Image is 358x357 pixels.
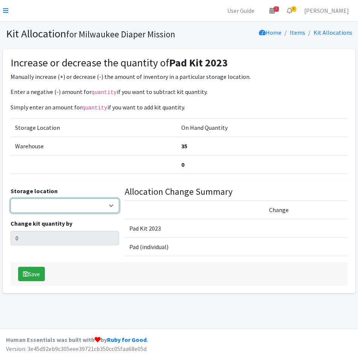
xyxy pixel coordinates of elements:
strong: 35 [181,142,187,150]
a: 3 [263,3,281,18]
a: Items [290,29,305,36]
label: Change kit quantity by [11,219,72,228]
a: User Guide [221,3,260,18]
h1: Kit Allocation [6,27,176,40]
label: Storage location [11,186,58,195]
h3: Increase or decrease the quantity of [11,57,348,69]
h4: Allocation Change Summary [125,186,348,197]
span: 8 [291,6,296,12]
td: Storage Location [11,118,177,137]
td: Pad (individual) [125,237,265,256]
code: quantity [82,105,107,111]
td: Pad Kit 2023 [125,219,265,237]
a: Ruby for Good [107,336,147,343]
td: Change [265,200,347,219]
a: Kit Allocations [314,29,352,36]
p: Manually increase (+) or decrease (-) the amount of inventory in a particular storage location. [11,72,348,81]
strong: Human Essentials was built with by . [6,336,148,343]
span: 3 [274,6,279,12]
p: Simply enter an amount for if you want to add kit quantity. [11,103,348,112]
strong: Pad Kit 2023 [169,56,228,69]
a: Home [259,29,282,36]
small: for Milwaukee Diaper Mission [66,29,175,40]
strong: 0 [181,161,184,168]
code: quantity [92,89,117,95]
button: Save [18,267,45,281]
span: Version: 3e45d92eb9c305eee39721cb350cc05faa68e05d [6,345,147,352]
a: [PERSON_NAME] [298,3,355,18]
a: 8 [281,3,298,18]
p: Enter a negative (-) amount for if you want to subtract kit quantity. [11,87,348,97]
td: Warehouse [11,137,177,155]
td: On Hand Quantity [177,118,348,137]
